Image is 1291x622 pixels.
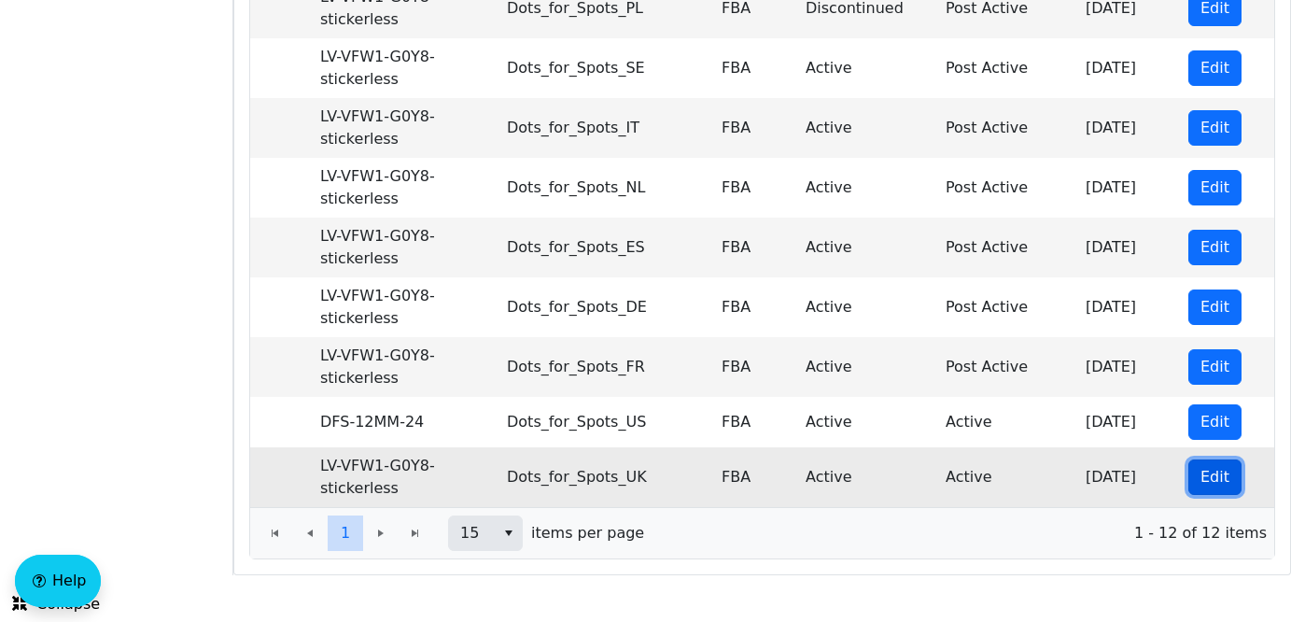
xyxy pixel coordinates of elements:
span: Edit [1200,117,1229,139]
td: Dots_for_Spots_US [499,397,714,447]
td: Dots_for_Spots_IT [499,98,714,158]
button: Edit [1188,50,1242,86]
span: 1 [341,522,350,544]
button: Edit [1188,290,1242,325]
td: DFS-12MM-24 [313,397,499,447]
td: Post Active [938,158,1078,218]
span: items per page [531,522,644,544]
td: LV-VFW1-G0Y8-stickerless [313,337,499,397]
td: Active [798,447,938,507]
span: Help [52,570,86,592]
td: [DATE] [1078,277,1181,337]
span: Edit [1200,177,1229,199]
button: Edit [1188,349,1242,385]
td: Active [938,397,1078,447]
td: FBA [714,98,798,158]
td: Active [798,397,938,447]
td: FBA [714,277,798,337]
span: Edit [1200,57,1229,79]
td: Post Active [938,277,1078,337]
span: Page size [448,516,523,551]
td: Dots_for_Spots_SE [499,38,714,98]
button: Page 1 [328,516,363,551]
span: Edit [1200,236,1229,259]
td: FBA [714,337,798,397]
td: Post Active [938,98,1078,158]
button: Edit [1188,110,1242,146]
td: Active [938,447,1078,507]
td: LV-VFW1-G0Y8-stickerless [313,158,499,218]
td: LV-VFW1-G0Y8-stickerless [313,98,499,158]
td: [DATE] [1078,98,1181,158]
td: Post Active [938,337,1078,397]
td: [DATE] [1078,158,1181,218]
td: LV-VFW1-G0Y8-stickerless [313,38,499,98]
td: Active [798,158,938,218]
td: Post Active [938,218,1078,277]
td: Dots_for_Spots_FR [499,337,714,397]
span: 1 - 12 of 12 items [659,522,1267,544]
button: Edit [1188,170,1242,205]
td: Dots_for_Spots_UK [499,447,714,507]
span: Edit [1200,466,1229,488]
div: Page 1 of 1 [250,507,1274,558]
td: Active [798,337,938,397]
td: LV-VFW1-G0Y8-stickerless [313,277,499,337]
td: [DATE] [1078,218,1181,277]
button: Edit [1188,404,1242,440]
span: Edit [1200,296,1229,318]
span: Edit [1200,356,1229,378]
button: select [495,516,522,550]
td: [DATE] [1078,38,1181,98]
td: [DATE] [1078,447,1181,507]
td: [DATE] [1078,397,1181,447]
button: Edit [1188,230,1242,265]
td: Active [798,218,938,277]
td: FBA [714,38,798,98]
span: Collapse [12,593,100,615]
td: Post Active [938,38,1078,98]
td: FBA [714,218,798,277]
button: Edit [1188,459,1242,495]
td: FBA [714,397,798,447]
td: Dots_for_Spots_NL [499,158,714,218]
td: LV-VFW1-G0Y8-stickerless [313,447,499,507]
td: Active [798,38,938,98]
td: LV-VFW1-G0Y8-stickerless [313,218,499,277]
td: FBA [714,447,798,507]
td: FBA [714,158,798,218]
td: Dots_for_Spots_DE [499,277,714,337]
span: 15 [460,522,484,544]
button: Help floatingactionbutton [15,555,101,607]
td: Dots_for_Spots_ES [499,218,714,277]
td: Active [798,98,938,158]
td: [DATE] [1078,337,1181,397]
td: Active [798,277,938,337]
span: Edit [1200,411,1229,433]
